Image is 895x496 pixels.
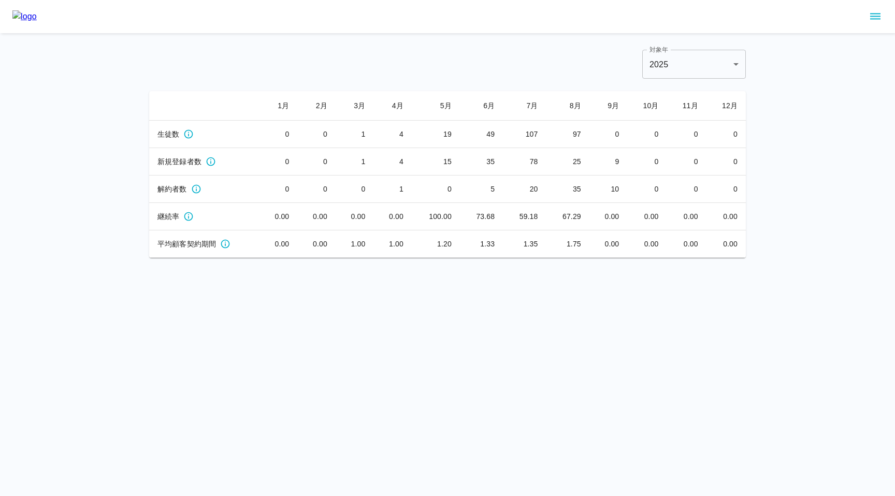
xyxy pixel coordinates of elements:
td: 0 [706,121,746,148]
th: 8 月 [546,91,589,121]
td: 59.18 [503,203,546,230]
td: 0 [336,176,374,203]
svg: 月ごとの平均継続期間(ヶ月) [220,239,230,249]
svg: 月ごとの解約サブスク数 [191,184,201,194]
td: 1.20 [412,230,460,258]
td: 0.00 [589,203,628,230]
td: 1 [336,148,374,176]
img: logo [12,10,37,23]
td: 4 [373,148,412,176]
td: 20 [503,176,546,203]
label: 対象年 [649,45,668,54]
td: 0 [297,148,336,176]
span: 解約者数 [157,184,187,194]
td: 0 [667,176,706,203]
td: 0.00 [627,230,667,258]
td: 1.33 [460,230,503,258]
td: 0 [667,148,706,176]
td: 0.00 [667,230,706,258]
td: 107 [503,121,546,148]
td: 9 [589,148,628,176]
td: 0.00 [706,230,746,258]
td: 1.75 [546,230,589,258]
svg: 月ごとの継続率(%) [183,211,194,222]
td: 25 [546,148,589,176]
td: 1.35 [503,230,546,258]
th: 2 月 [297,91,336,121]
td: 0.00 [259,203,298,230]
td: 0 [259,148,298,176]
td: 0 [589,121,628,148]
td: 0 [297,121,336,148]
td: 0.00 [297,230,336,258]
td: 1.00 [373,230,412,258]
td: 0 [627,148,667,176]
td: 0 [259,121,298,148]
th: 5 月 [412,91,460,121]
th: 12 月 [706,91,746,121]
td: 0 [297,176,336,203]
th: 9 月 [589,91,628,121]
td: 1 [336,121,374,148]
td: 0.00 [627,203,667,230]
td: 78 [503,148,546,176]
td: 0 [412,176,460,203]
td: 10 [589,176,628,203]
td: 73.68 [460,203,503,230]
svg: 月ごとの新規サブスク数 [206,156,216,167]
td: 67.29 [546,203,589,230]
td: 49 [460,121,503,148]
td: 0.00 [667,203,706,230]
td: 0 [627,121,667,148]
td: 35 [546,176,589,203]
td: 0.00 [373,203,412,230]
span: 新規登録者数 [157,156,201,167]
td: 0 [667,121,706,148]
td: 0.00 [589,230,628,258]
td: 35 [460,148,503,176]
th: 10 月 [627,91,667,121]
td: 0.00 [297,203,336,230]
td: 97 [546,121,589,148]
span: 平均顧客契約期間 [157,239,216,249]
td: 0 [706,148,746,176]
td: 1 [373,176,412,203]
th: 3 月 [336,91,374,121]
span: 生徒数 [157,129,179,139]
td: 100.00 [412,203,460,230]
td: 0 [706,176,746,203]
td: 19 [412,121,460,148]
svg: 月ごとのアクティブなサブスク数 [183,129,194,139]
td: 0.00 [336,203,374,230]
th: 1 月 [259,91,298,121]
div: 2025 [642,50,746,79]
td: 0.00 [259,230,298,258]
td: 5 [460,176,503,203]
td: 0 [627,176,667,203]
td: 4 [373,121,412,148]
td: 0.00 [706,203,746,230]
button: sidemenu [867,8,884,25]
th: 6 月 [460,91,503,121]
td: 1.00 [336,230,374,258]
th: 7 月 [503,91,546,121]
td: 0 [259,176,298,203]
td: 15 [412,148,460,176]
th: 11 月 [667,91,706,121]
span: 継続率 [157,211,179,222]
th: 4 月 [373,91,412,121]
